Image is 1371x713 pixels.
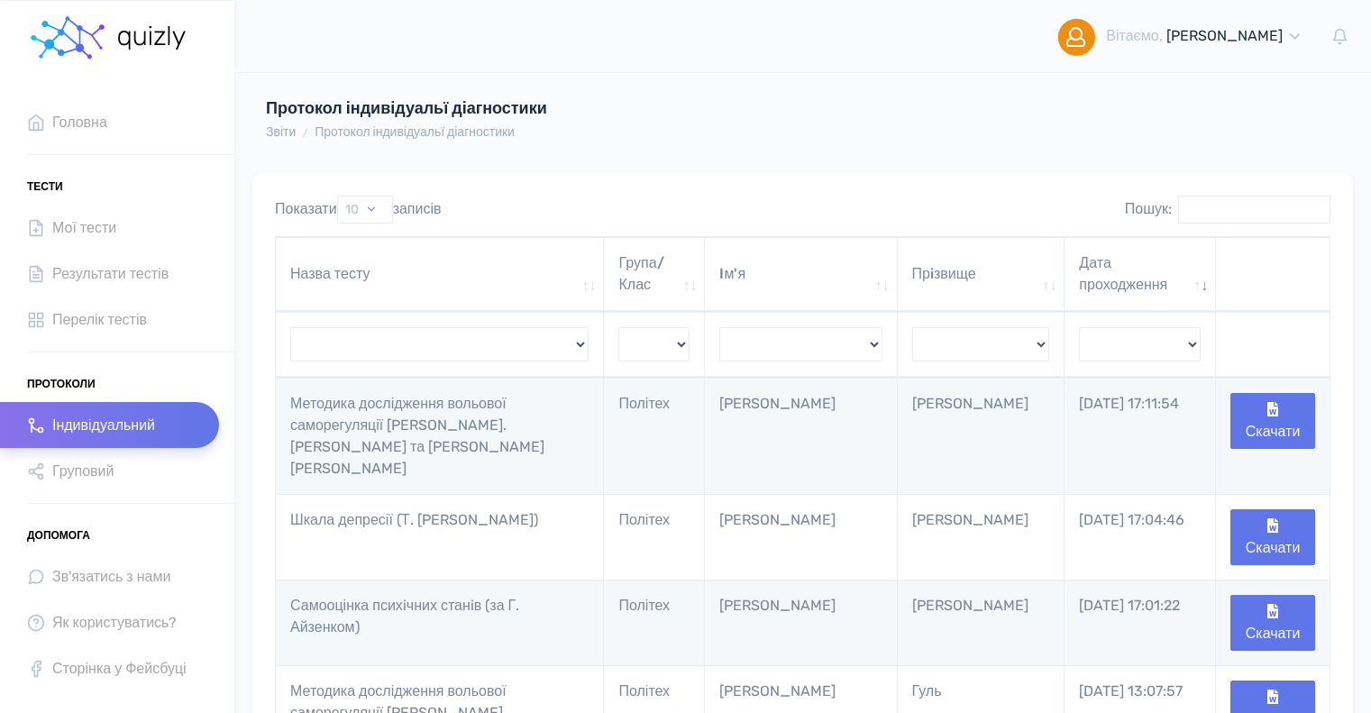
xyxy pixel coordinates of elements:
nav: breadcrumb [266,123,515,142]
span: Головна [52,110,107,134]
img: homepage [116,26,189,50]
label: Показати записів [275,196,442,224]
td: [PERSON_NAME] [705,494,897,580]
td: Політех [604,580,705,665]
td: [PERSON_NAME] [898,378,1065,494]
td: Самооцінка психiчних станiв (за Г. Айзенком) [276,580,604,665]
th: Прiзвище: активувати для сортування стовпців за зростанням [898,237,1065,312]
th: Дата проходження: активувати для сортування стовпців за зростанням [1065,237,1216,312]
li: Протокол індивідуальї діагностики [296,123,515,142]
label: Пошук: [1125,196,1330,224]
span: [PERSON_NAME] [1166,27,1283,44]
td: Шкала депресії (Т. [PERSON_NAME]) [276,494,604,580]
input: Пошук: [1178,196,1330,224]
span: Груповий [52,459,114,483]
th: Iм'я: активувати для сортування стовпців за зростанням [705,237,897,312]
td: [DATE] 17:11:54 [1065,378,1216,494]
td: [PERSON_NAME] [705,378,897,494]
span: Тести [27,173,63,200]
td: [PERSON_NAME] [898,494,1065,580]
td: [DATE] 17:01:22 [1065,580,1216,665]
span: Як користуватись? [52,610,177,635]
td: Політех [604,378,705,494]
th: Група/Клас: активувати для сортування стовпців за зростанням [604,237,705,312]
li: Звіти [266,123,296,142]
span: Результати тестів [52,261,169,286]
td: [PERSON_NAME] [705,580,897,665]
button: Скачати [1230,393,1315,449]
span: Мої тести [52,215,116,240]
td: Методика дослідження вольової саморегуляції [PERSON_NAME]. [PERSON_NAME] та [PERSON_NAME] [PERSON... [276,378,604,494]
h4: Протокол індивідуальї діагностики [266,99,881,119]
a: homepage homepage [27,1,189,73]
select: Показатизаписів [337,196,393,224]
span: Допомога [27,522,90,549]
span: Протоколи [27,370,96,398]
td: Політех [604,494,705,580]
button: Скачати [1230,595,1315,651]
button: Скачати [1230,509,1315,565]
span: Перелік тестів [52,307,147,332]
span: Сторінка у Фейсбуці [52,656,187,681]
td: [DATE] 17:04:46 [1065,494,1216,580]
span: Зв'язатись з нами [52,564,170,589]
span: Індивідуальний [52,413,155,437]
td: [PERSON_NAME] [898,580,1065,665]
th: Назва тесту: активувати для сортування стовпців за зростанням [276,237,604,312]
img: homepage [27,11,108,65]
